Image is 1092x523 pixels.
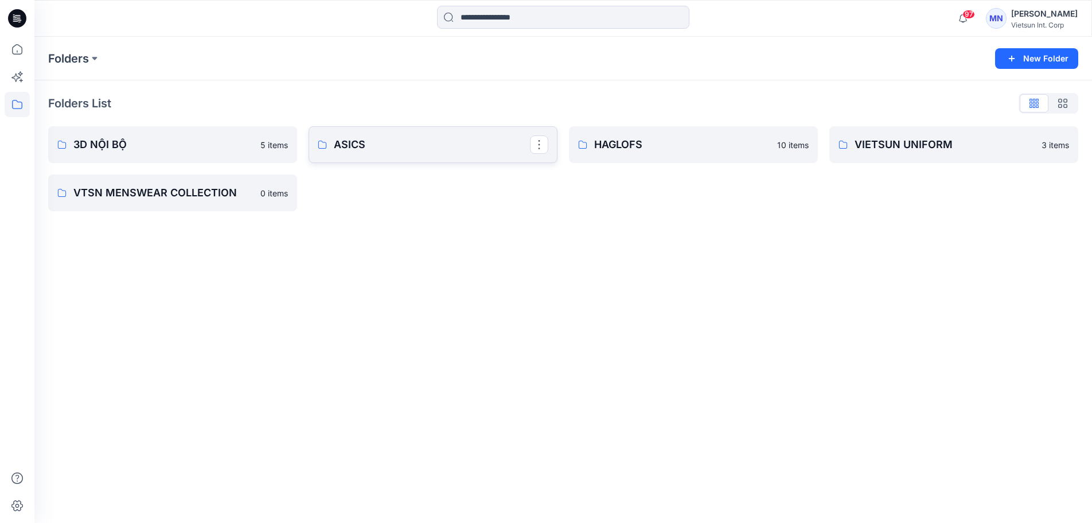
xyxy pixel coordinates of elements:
[1042,139,1069,151] p: 3 items
[962,10,975,19] span: 97
[1011,21,1078,29] div: Vietsun Int. Corp
[48,175,297,211] a: VTSN MENSWEAR COLLECTION0 items
[594,137,770,153] p: HAGLOFS
[73,185,253,201] p: VTSN MENSWEAR COLLECTION
[995,48,1078,69] button: New Folder
[260,187,288,199] p: 0 items
[334,137,530,153] p: ASICS
[777,139,809,151] p: 10 items
[73,137,253,153] p: 3D NỘI BỘ
[569,126,818,163] a: HAGLOFS10 items
[48,126,297,163] a: 3D NỘI BỘ5 items
[48,51,89,67] a: Folders
[309,126,557,163] a: ASICS
[829,126,1078,163] a: VIETSUN UNIFORM3 items
[48,95,111,112] p: Folders List
[260,139,288,151] p: 5 items
[1011,7,1078,21] div: [PERSON_NAME]
[986,8,1007,29] div: MN
[855,137,1035,153] p: VIETSUN UNIFORM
